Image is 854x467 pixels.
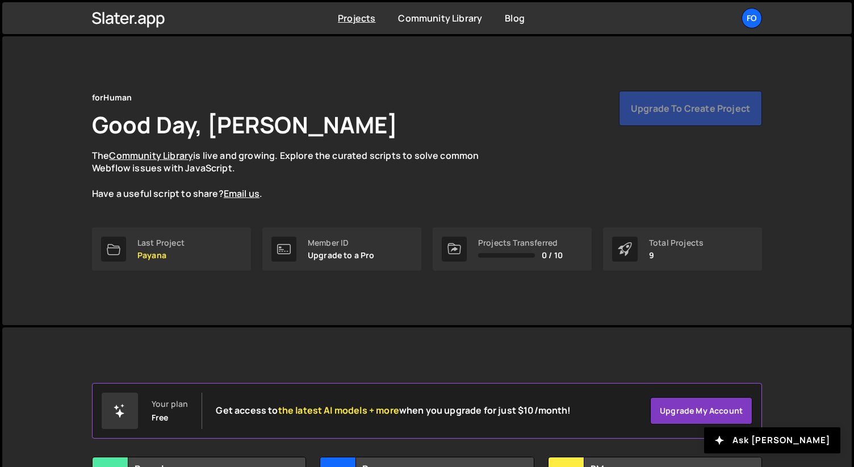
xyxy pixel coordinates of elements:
h2: Get access to when you upgrade for just $10/month! [216,405,571,416]
div: Free [152,413,169,422]
label: View Mode [694,382,736,391]
a: Last Project Payana [92,228,251,271]
a: Blog [505,12,525,24]
span: 0 / 10 [542,251,563,260]
a: Email us [224,187,259,200]
a: Projects [338,12,375,24]
div: Projects Transferred [478,238,563,247]
h1: Good Day, [PERSON_NAME] [92,109,397,140]
span: the latest AI models + more [278,404,399,416]
a: fo [742,8,762,28]
div: Member ID [308,238,375,247]
label: Created By [515,382,558,391]
div: Your plan [152,399,188,409]
p: Upgrade to a Pro [308,251,375,260]
p: 9 [649,251,704,260]
p: The is live and growing. Explore the curated scripts to solve common Webflow issues with JavaScri... [92,149,501,200]
a: Community Library [109,149,193,162]
button: Ask [PERSON_NAME] [704,427,840,453]
a: Upgrade my account [650,397,752,424]
div: forHuman [92,91,132,104]
label: Search for a project [92,382,169,391]
div: Total Projects [649,238,704,247]
div: Last Project [137,238,185,247]
p: Payana [137,251,185,260]
a: Community Library [398,12,482,24]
